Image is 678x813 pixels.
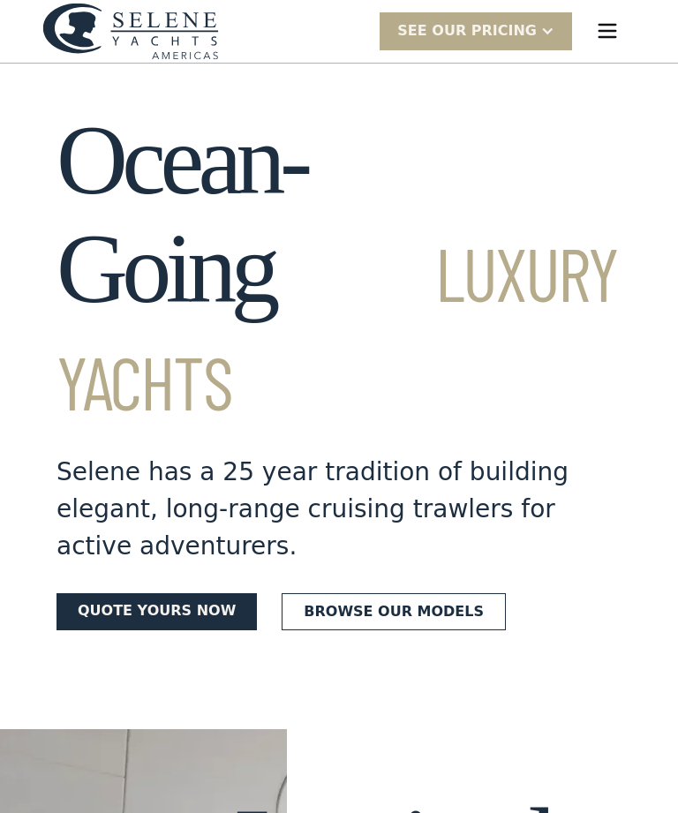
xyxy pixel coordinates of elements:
[42,3,219,60] a: home
[56,228,617,425] span: Luxury Yachts
[56,593,257,630] a: Quote yours now
[56,106,621,433] h1: Ocean-Going
[380,12,572,50] div: SEE Our Pricing
[397,20,537,41] div: SEE Our Pricing
[282,593,506,630] a: Browse our models
[56,454,621,565] div: Selene has a 25 year tradition of building elegant, long-range cruising trawlers for active adven...
[42,3,219,60] img: logo
[579,3,636,59] div: menu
